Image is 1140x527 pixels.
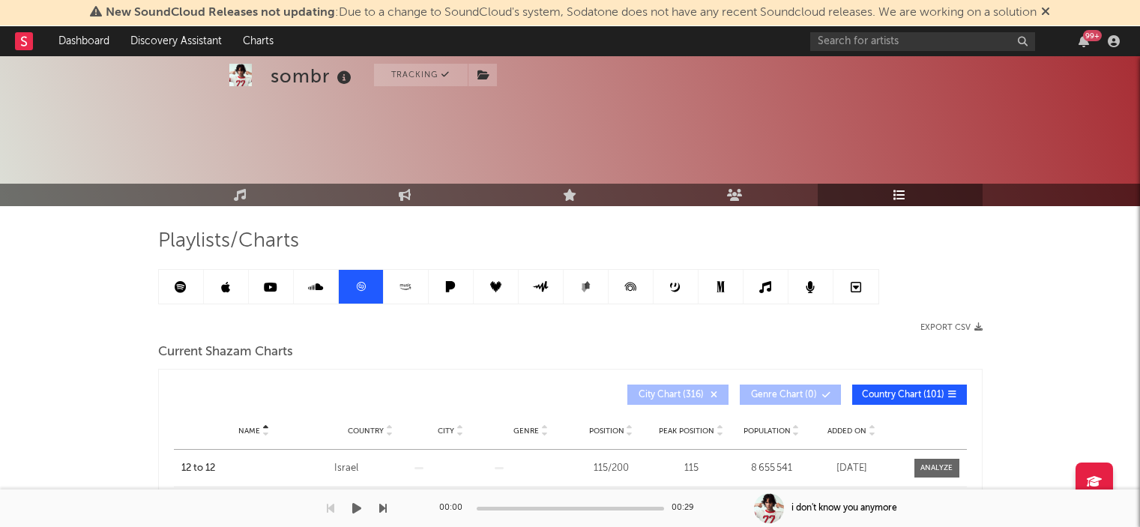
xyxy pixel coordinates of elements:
span: Current Shazam Charts [158,343,293,361]
div: [DATE] [815,461,888,476]
span: Name [238,427,260,436]
span: Position [589,427,624,436]
span: City [438,427,454,436]
div: 115 [655,461,728,476]
span: Genre [513,427,539,436]
a: Discovery Assistant [120,26,232,56]
span: Country [348,427,384,436]
span: Peak Position [659,427,714,436]
input: Search for artists [810,32,1035,51]
div: sombr [271,64,355,88]
button: Country Chart(101) [852,385,967,405]
span: Genre Chart ( 0 ) [750,391,818,400]
span: New SoundCloud Releases not updating [106,7,335,19]
div: 00:29 [672,499,702,517]
span: City Chart ( 316 ) [637,391,706,400]
span: Playlists/Charts [158,232,299,250]
button: Export CSV [920,323,983,332]
button: Genre Chart(0) [740,385,841,405]
div: 99 + [1083,30,1102,41]
a: 12 to 12 [181,461,327,476]
div: 00:00 [439,499,469,517]
button: Tracking [374,64,468,86]
span: Population [744,427,791,436]
span: Dismiss [1041,7,1050,19]
div: Israel [334,461,407,476]
button: City Chart(316) [627,385,729,405]
div: i don't know you anymore [791,502,897,515]
div: 8 655 541 [735,461,808,476]
div: 115 / 200 [575,461,648,476]
span: : Due to a change to SoundCloud's system, Sodatone does not have any recent Soundcloud releases. ... [106,7,1037,19]
button: 99+ [1079,35,1089,47]
span: Country Chart ( 101 ) [862,391,944,400]
a: Charts [232,26,284,56]
span: Added On [827,427,866,436]
a: Dashboard [48,26,120,56]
